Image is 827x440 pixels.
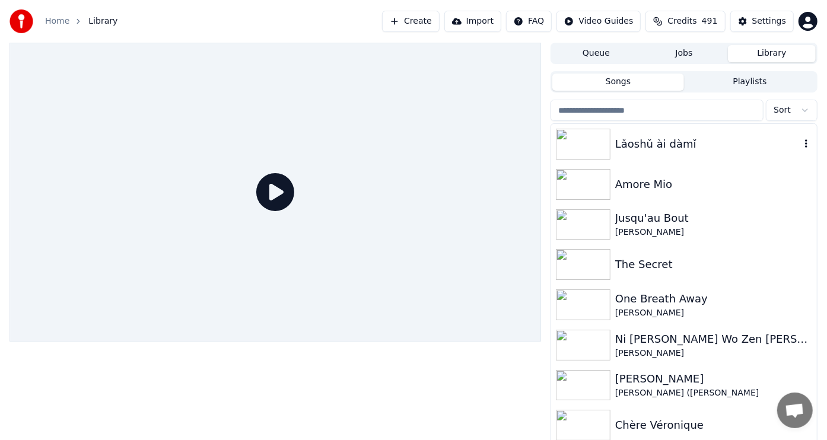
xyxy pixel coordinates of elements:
div: The Secret [615,256,812,273]
div: [PERSON_NAME] [615,347,812,359]
a: Home [45,15,69,27]
button: Songs [552,74,684,91]
div: [PERSON_NAME] [615,227,812,238]
button: Video Guides [556,11,641,32]
button: Create [382,11,440,32]
button: Library [728,45,816,62]
img: youka [9,9,33,33]
div: One Breath Away [615,291,812,307]
div: Chère Véronique [615,417,812,433]
button: Jobs [640,45,728,62]
div: Settings [752,15,786,27]
button: Playlists [684,74,816,91]
div: Amore Mio [615,176,812,193]
button: Credits491 [645,11,725,32]
button: Import [444,11,501,32]
div: Jusqu'au Bout [615,210,812,227]
div: [PERSON_NAME] [615,307,812,319]
span: Library [88,15,117,27]
span: Credits [667,15,696,27]
nav: breadcrumb [45,15,117,27]
div: [PERSON_NAME] [615,371,812,387]
div: [PERSON_NAME] ([PERSON_NAME] [615,387,812,399]
span: Sort [774,104,791,116]
span: 491 [702,15,718,27]
button: Settings [730,11,794,32]
div: Lǎoshǔ ài dàmǐ [615,136,800,152]
button: FAQ [506,11,552,32]
a: Open chat [777,393,813,428]
div: Ni [PERSON_NAME] Wo Zen [PERSON_NAME] [615,331,812,347]
button: Queue [552,45,640,62]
